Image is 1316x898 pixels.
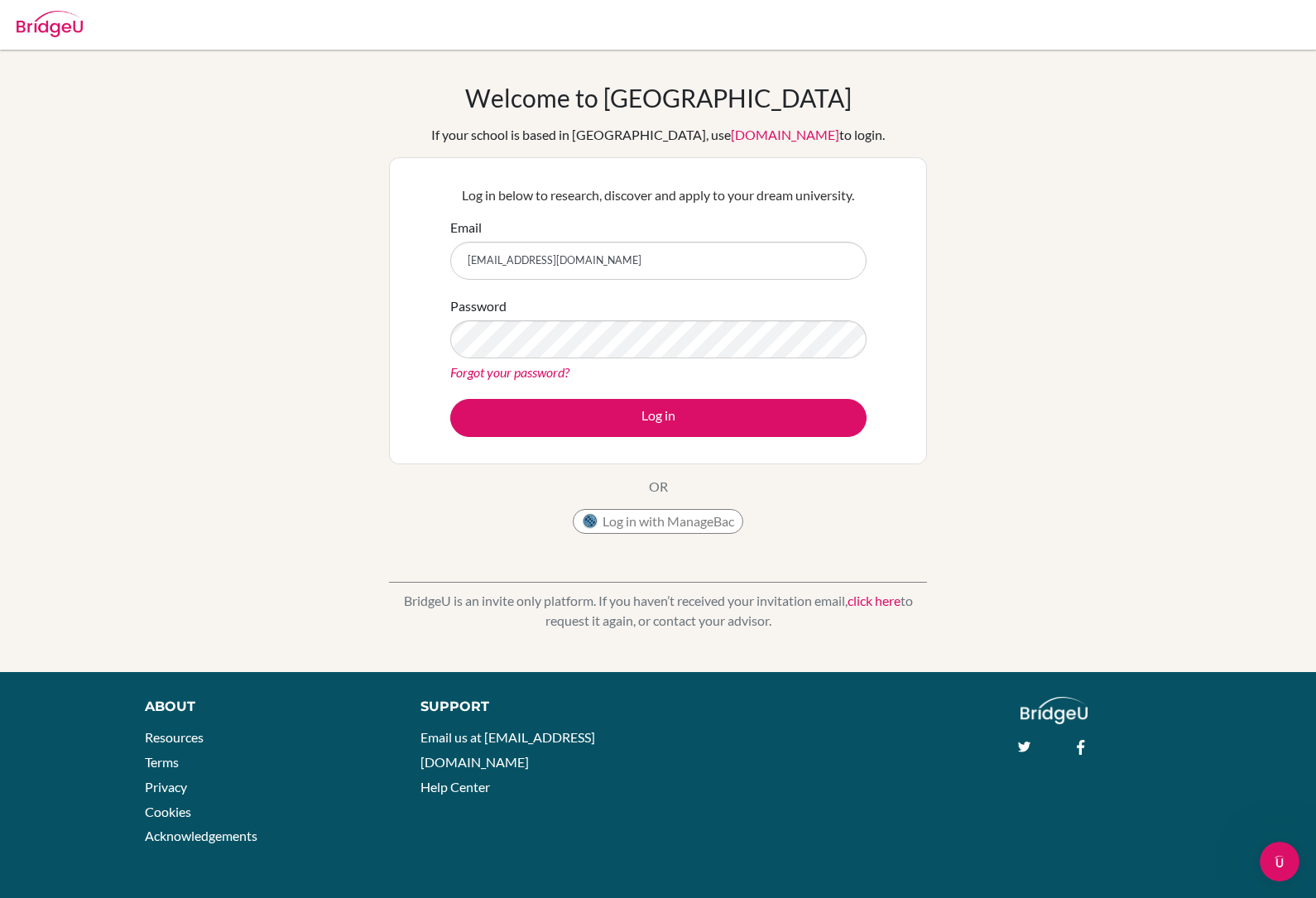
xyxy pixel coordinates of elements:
[450,399,867,437] button: Log in
[573,509,743,534] button: Log in with ManageBac
[145,804,191,819] a: Cookies
[731,127,839,142] a: [DOMAIN_NAME]
[389,591,927,631] p: BridgeU is an invite only platform. If you haven’t received your invitation email, to request it ...
[420,779,490,795] a: Help Center
[450,185,867,205] p: Log in below to research, discover and apply to your dream university.
[450,218,482,238] label: Email
[450,364,569,380] a: Forgot your password?
[848,593,901,608] a: click here
[1260,842,1299,881] iframe: Intercom live chat
[649,477,668,497] p: OR
[450,296,507,316] label: Password
[420,729,595,770] a: Email us at [EMAIL_ADDRESS][DOMAIN_NAME]
[1021,697,1088,724] img: logo_white@2x-f4f0deed5e89b7ecb1c2cc34c3e3d731f90f0f143d5ea2071677605dd97b5244.png
[145,828,257,843] a: Acknowledgements
[17,11,83,37] img: Bridge-U
[145,779,187,795] a: Privacy
[145,729,204,745] a: Resources
[145,697,383,717] div: About
[465,83,852,113] h1: Welcome to [GEOGRAPHIC_DATA]
[420,697,641,717] div: Support
[431,125,885,145] div: If your school is based in [GEOGRAPHIC_DATA], use to login.
[145,754,179,770] a: Terms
